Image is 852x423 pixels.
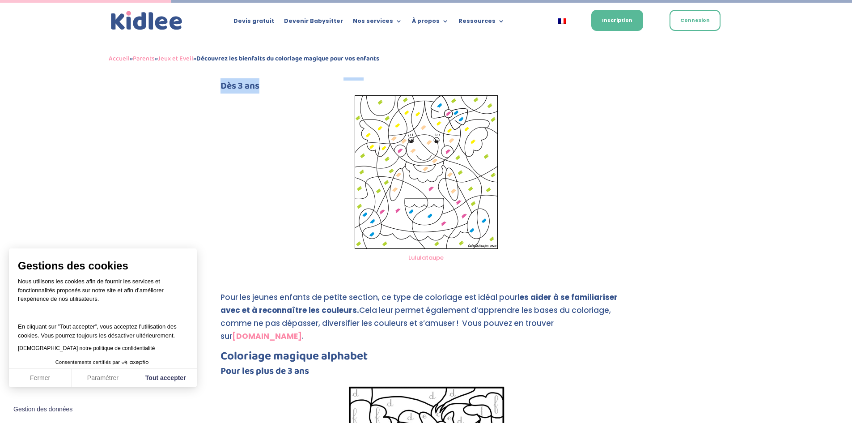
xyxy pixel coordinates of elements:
a: Inscription [591,10,643,31]
button: Tout accepter [134,369,197,388]
p: Pour les jeunes enfants de petite section, ce type de coloriage est idéal pour Cela leur permet é... [220,278,632,350]
a: [DEMOGRAPHIC_DATA] notre politique de confidentialité [18,345,155,351]
h3: Coloriage magique alphabet [220,350,632,367]
button: Fermer le widget sans consentement [8,400,78,419]
a: [DOMAIN_NAME] [232,331,302,342]
a: Devenir Babysitter [284,18,343,28]
button: Paramétrer [72,369,134,388]
a: Connexion [670,10,721,31]
a: Kidlee Logo [109,9,185,33]
a: Parents [133,53,155,64]
img: Français [558,18,566,24]
span: Consentements certifiés par [55,360,120,365]
a: Ressources [458,18,504,28]
a: À propos [412,18,449,28]
button: Fermer [9,369,72,388]
span: Gestion des données [13,406,72,414]
svg: Axeptio [122,349,148,376]
h4: Pour les plus de 3 ans [220,367,632,380]
strong: les aider à se familiariser avec et à reconnaître les couleurs. [220,292,618,316]
strong: Découvrez les bienfaits du coloriage magique pour vos enfants [196,53,379,64]
span: Gestions des cookies [18,259,188,273]
p: En cliquant sur ”Tout accepter”, vous acceptez l’utilisation des cookies. Vous pourrez toujours l... [18,314,188,340]
img: logo_kidlee_bleu [109,9,185,33]
a: Jeux et Eveil [158,53,193,64]
a: Lululataupe [408,253,444,262]
a: Nos services [353,18,402,28]
h4: Dès 3 ans [220,81,632,95]
button: Consentements certifiés par [51,357,155,368]
a: Devis gratuit [233,18,274,28]
span: » » » [109,53,379,64]
a: Accueil [109,53,130,64]
p: Nous utilisons les cookies afin de fournir les services et fonctionnalités proposés sur notre sit... [18,277,188,309]
img: Coloriage magique couleur [355,95,498,249]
